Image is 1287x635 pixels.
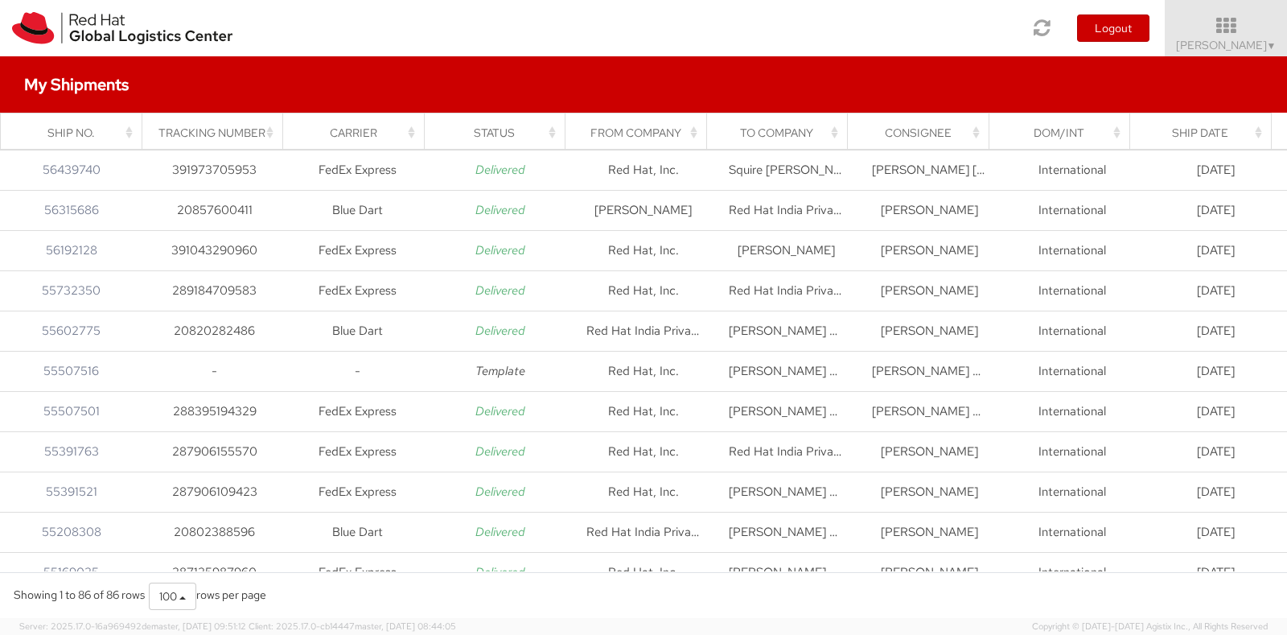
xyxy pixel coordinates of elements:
td: FedEx Express [286,432,430,472]
td: [PERSON_NAME] & Co., [715,513,858,553]
a: 56315686 [44,202,99,218]
div: Status [438,125,560,141]
div: Ship Date [1145,125,1266,141]
td: Red Hat, Inc. [572,271,715,311]
td: International [1001,151,1144,191]
img: rh-logistics-00dfa346123c4ec078e1.svg [12,12,232,44]
td: [PERSON_NAME] [858,231,1001,271]
i: Delivered [475,564,525,580]
td: 20820282486 [143,311,286,352]
span: master, [DATE] 08:44:05 [355,621,456,632]
td: [DATE] [1144,472,1287,513]
td: - [286,352,430,392]
td: Red Hat, Inc. [572,472,715,513]
td: International [1001,231,1144,271]
td: [PERSON_NAME] [858,553,1001,593]
td: [DATE] [1144,191,1287,231]
div: Carrier [298,125,419,141]
td: [DATE] [1144,231,1287,271]
i: Delivered [475,403,525,419]
a: 55507516 [43,363,99,379]
span: [PERSON_NAME] [1176,38,1277,52]
td: [PERSON_NAME] [PERSON_NAME] ([PERSON_NAME]) [858,151,1001,191]
a: 55208308 [42,524,101,540]
h4: My Shipments [24,76,129,93]
td: [DATE] [1144,311,1287,352]
span: Client: 2025.17.0-cb14447 [249,621,456,632]
span: Server: 2025.17.0-16a969492de [19,621,246,632]
td: [DATE] [1144,513,1287,553]
td: International [1001,352,1144,392]
td: 287906155570 [143,432,286,472]
td: [DATE] [1144,151,1287,191]
td: [DATE] [1144,553,1287,593]
td: [PERSON_NAME] & Co., [715,472,858,513]
a: 55507501 [43,403,100,419]
td: International [1001,432,1144,472]
td: 287906109423 [143,472,286,513]
i: Delivered [475,323,525,339]
td: 20802388596 [143,513,286,553]
td: International [1001,392,1144,432]
i: Delivered [475,282,525,299]
a: 55602775 [42,323,101,339]
td: - [143,352,286,392]
td: Red Hat, Inc. [572,553,715,593]
td: International [1001,271,1144,311]
td: [DATE] [1144,392,1287,432]
td: FedEx Express [286,553,430,593]
td: Squire [PERSON_NAME] [PERSON_NAME] [715,151,858,191]
a: 55169025 [43,564,99,580]
div: Dom/Int [1003,125,1125,141]
td: International [1001,553,1144,593]
div: Ship No. [15,125,137,141]
td: [PERSON_NAME] & Co., [715,311,858,352]
td: International [1001,472,1144,513]
td: Blue Dart [286,191,430,231]
div: Tracking Number [156,125,278,141]
i: Delivered [475,443,525,460]
td: [PERSON_NAME] [715,231,858,271]
td: [PERSON_NAME] [858,311,1001,352]
i: Delivered [475,162,525,178]
td: [PERSON_NAME] Lustre [858,352,1001,392]
td: [PERSON_NAME] [858,513,1001,553]
td: Red Hat, Inc. [572,392,715,432]
td: 288395194329 [143,392,286,432]
div: From Company [580,125,701,141]
td: [PERSON_NAME] & [PERSON_NAME] [715,392,858,432]
i: Delivered [475,202,525,218]
td: Red Hat India Private Limited [572,513,715,553]
td: Blue Dart [286,513,430,553]
span: ▼ [1267,39,1277,52]
td: 289184709583 [143,271,286,311]
div: Consignee [862,125,984,141]
i: Delivered [475,484,525,500]
td: Blue Dart [286,311,430,352]
td: Red Hat India Private Limited [715,271,858,311]
td: [PERSON_NAME] [858,432,1001,472]
td: [PERSON_NAME] & Co., [715,553,858,593]
td: FedEx Express [286,271,430,311]
div: To Company [721,125,842,141]
a: 55732350 [42,282,101,299]
span: master, [DATE] 09:51:12 [151,621,246,632]
td: Red Hat India Private Limited [715,191,858,231]
td: [DATE] [1144,352,1287,392]
span: Showing 1 to 86 of 86 rows [14,588,145,602]
a: 55391763 [44,443,99,460]
td: FedEx Express [286,392,430,432]
td: 287125987960 [143,553,286,593]
td: Red Hat, Inc. [572,352,715,392]
td: International [1001,191,1144,231]
td: [PERSON_NAME] Lustre [858,392,1001,432]
a: 55391521 [46,484,97,500]
td: Red Hat, Inc. [572,151,715,191]
i: Template [475,363,525,379]
td: 391973705953 [143,151,286,191]
div: rows per page [149,583,266,610]
td: 20857600411 [143,191,286,231]
td: Red Hat, Inc. [572,231,715,271]
button: 100 [149,583,196,610]
td: Red Hat India Private Limited [572,311,715,352]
